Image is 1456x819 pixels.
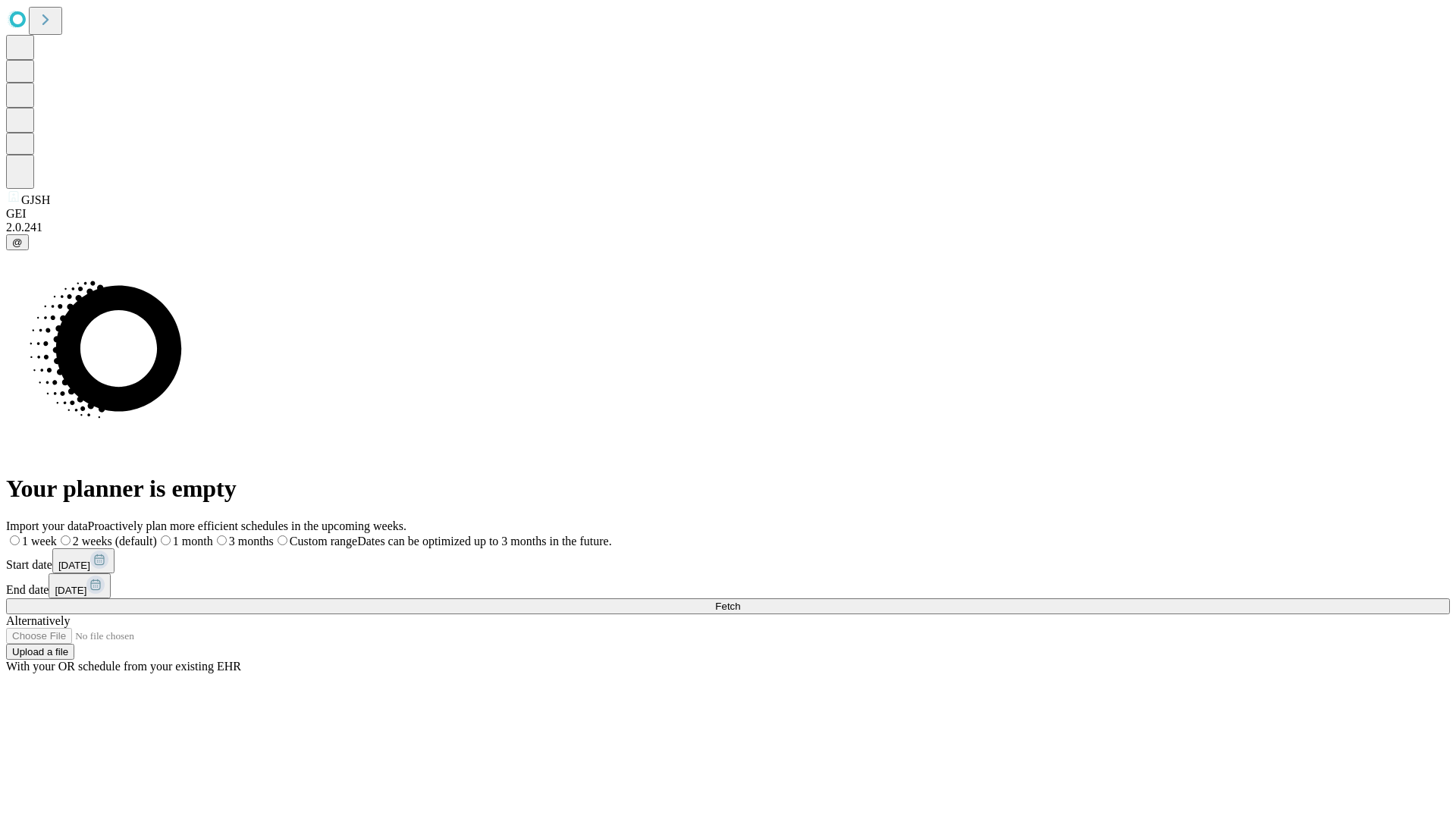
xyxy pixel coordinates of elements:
span: Dates can be optimized up to 3 months in the future. [357,535,611,548]
span: [DATE] [55,585,86,596]
span: [DATE] [58,560,90,571]
span: With your OR schedule from your existing EHR [6,660,241,673]
span: Custom range [290,535,357,548]
input: 1 week [10,535,20,545]
span: 2 weeks (default) [73,535,157,548]
button: [DATE] [52,548,115,573]
input: 3 months [217,535,227,545]
span: 1 month [173,535,213,548]
button: @ [6,234,29,250]
h1: Your planner is empty [6,475,1450,503]
div: End date [6,573,1450,598]
span: 1 week [22,535,57,548]
span: @ [12,237,23,248]
div: Start date [6,548,1450,573]
span: Import your data [6,519,88,532]
span: Proactively plan more efficient schedules in the upcoming weeks. [88,519,406,532]
span: 3 months [229,535,274,548]
button: Fetch [6,598,1450,614]
span: Fetch [715,601,740,612]
span: GJSH [21,193,50,206]
input: 1 month [161,535,171,545]
div: GEI [6,207,1450,221]
input: Custom rangeDates can be optimized up to 3 months in the future. [278,535,287,545]
button: Upload a file [6,644,74,660]
input: 2 weeks (default) [61,535,71,545]
span: Alternatively [6,614,70,627]
button: [DATE] [49,573,111,598]
div: 2.0.241 [6,221,1450,234]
